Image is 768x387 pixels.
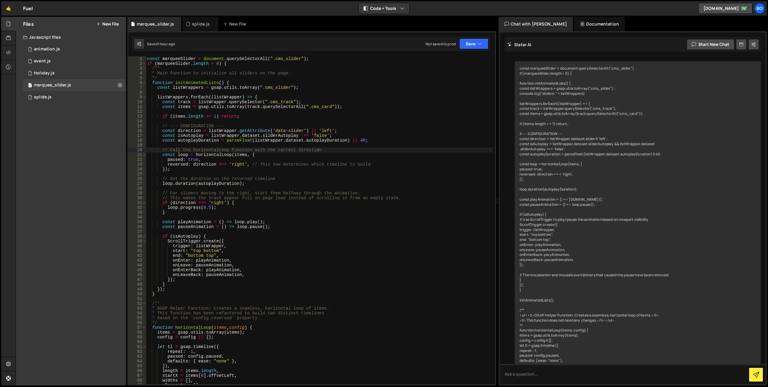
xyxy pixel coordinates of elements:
div: 65 [128,364,146,368]
div: 51 [128,296,146,301]
div: 4 [128,71,146,76]
div: splide.js [34,94,52,100]
div: 5 [128,76,146,80]
div: 41 [128,248,146,253]
div: 34 [128,215,146,220]
div: 24 [128,167,146,172]
div: 14 [128,119,146,124]
div: 52 [128,301,146,306]
h2: Files [23,21,34,27]
div: 980/2618.js [23,67,126,79]
div: 62 [128,349,146,354]
button: Code + Tools [359,3,409,14]
div: 9 [128,95,146,100]
div: 7 [128,85,146,90]
div: 59 [128,335,146,340]
div: 11 [128,104,146,109]
div: 57 [128,325,146,330]
div: splide.js [192,21,210,27]
div: 12 [128,109,146,114]
div: 49 [128,287,146,292]
div: 18 [128,138,146,143]
div: 23 [128,162,146,167]
div: 33 [128,210,146,215]
div: 66 [128,368,146,373]
a: [DOMAIN_NAME] [698,3,752,14]
div: 39 [128,239,146,244]
div: 27 [128,181,146,186]
div: 36 [128,224,146,229]
div: 21 [128,152,146,157]
div: 980/21749.js [23,55,126,67]
div: 35 [128,220,146,224]
div: 58 [128,330,146,335]
div: 3 [128,66,146,71]
div: 61 [128,344,146,349]
h2: Slater AI [508,42,532,47]
div: 54 [128,311,146,316]
div: 6 [128,80,146,85]
div: 15 [128,124,146,128]
div: 46 [128,272,146,277]
div: 2 [128,61,146,66]
span: 1 [28,83,32,88]
div: 20 [128,148,146,152]
div: 10 [128,100,146,104]
div: 64 [128,359,146,364]
div: marquee_slider.js [23,79,126,91]
div: 47 [128,277,146,282]
div: 55 [128,316,146,320]
div: 43 [128,258,146,263]
a: 🤙 [1,1,16,16]
div: 40 [128,244,146,248]
div: 30 [128,196,146,200]
button: Start new chat [687,39,734,50]
button: New File [96,22,119,26]
div: 68 [128,378,146,383]
div: 44 [128,263,146,268]
div: 28 [128,186,146,191]
div: 63 [128,354,146,359]
div: 25 [128,172,146,176]
div: marquee_slider.js [137,21,174,27]
div: 13 [128,114,146,119]
div: 67 [128,373,146,378]
div: Saved [147,41,175,46]
div: Not saved to prod [426,41,456,46]
button: Save [459,38,488,49]
div: 19 [128,143,146,148]
div: 1 hour ago [158,41,175,46]
div: 22 [128,157,146,162]
a: Bo [754,3,765,14]
div: 980/21912.js [23,43,126,55]
div: marquee_slider.js [34,82,71,88]
div: 53 [128,306,146,311]
div: Javascript files [16,31,126,43]
div: 26 [128,176,146,181]
div: 60 [128,340,146,344]
div: 42 [128,253,146,258]
div: 1 [128,56,146,61]
div: 38 [128,234,146,239]
div: 50 [128,292,146,296]
div: 37 [128,229,146,234]
div: 56 [128,320,146,325]
div: Documentation [574,17,625,31]
div: 16 [128,128,146,133]
div: 8 [128,90,146,95]
div: Holiday.js [34,70,55,76]
div: 29 [128,191,146,196]
div: 31 [128,200,146,205]
div: Fuel [23,5,33,12]
div: 45 [128,268,146,272]
div: animation.js [34,46,60,52]
div: 17 [128,133,146,138]
div: 32 [128,205,146,210]
div: 48 [128,282,146,287]
div: New File [223,21,248,27]
div: event.js [34,58,51,64]
div: 980/45150.js [23,91,126,103]
div: Chat with [PERSON_NAME] [499,17,573,31]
